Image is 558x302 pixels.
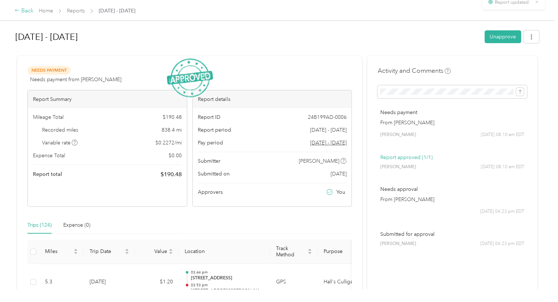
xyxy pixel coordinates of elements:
td: 5.3 [39,264,84,301]
div: Report details [193,90,352,108]
span: [PERSON_NAME] [380,241,416,247]
span: Miles [45,248,72,254]
img: ApprovedStamp [167,58,213,98]
p: [STREET_ADDRESS][PERSON_NAME][PERSON_NAME] [191,288,264,294]
p: From [PERSON_NAME] [380,196,524,203]
h4: Activity and Comments [377,66,450,75]
th: Value [135,239,179,264]
span: Report total [33,170,62,178]
td: GPS [270,264,318,301]
span: caret-up [308,248,312,252]
span: Recorded miles [42,126,78,134]
span: Pay period [198,139,223,147]
span: [DATE] - [DATE] [310,126,346,134]
p: 03:44 pm [191,270,264,275]
span: caret-up [169,248,173,252]
span: You [336,188,345,196]
th: Track Method [270,239,318,264]
div: Report Summary [28,90,187,108]
span: Go to pay period [310,139,346,147]
th: Purpose [318,239,373,264]
span: [DATE] [330,170,346,178]
span: $ 0.00 [169,152,182,159]
a: Home [39,8,53,14]
div: Trips (124) [27,221,52,229]
button: Unapprove [485,30,521,43]
p: Needs payment [380,109,524,116]
span: Mileage Total [33,113,64,121]
th: Location [179,239,270,264]
span: Trip Date [90,248,123,254]
span: Report ID [198,113,220,121]
p: From [PERSON_NAME] [380,119,524,127]
td: $1.20 [135,264,179,301]
span: [DATE] 08:10 am EDT [481,132,524,138]
span: [PERSON_NAME] [380,164,416,170]
span: [DATE] - [DATE] [99,7,135,15]
div: Back [15,7,34,15]
span: caret-up [125,248,129,252]
span: caret-down [169,251,173,255]
td: [DATE] [84,264,135,301]
span: Needs payment from [PERSON_NAME] [30,76,121,83]
span: 24B199AD-0006 [308,113,346,121]
span: $ 190.48 [161,170,182,179]
h1: Aug 1 - 31, 2025 [15,28,479,46]
span: Submitter [198,157,220,165]
th: Trip Date [84,239,135,264]
span: Report period [198,126,231,134]
p: Submitted for approval [380,230,524,238]
span: Approvers [198,188,223,196]
span: caret-up [73,248,78,252]
div: Expense (0) [63,221,90,229]
p: Needs approval [380,185,524,193]
span: caret-down [125,251,129,255]
iframe: Everlance-gr Chat Button Frame [517,261,558,302]
p: [STREET_ADDRESS] [191,275,264,282]
span: caret-down [308,251,312,255]
span: [DATE] 04:23 pm EDT [480,241,524,247]
span: Expense Total [33,152,65,159]
span: Variable rate [42,139,78,147]
span: Track Method [276,245,306,258]
span: 838.4 mi [162,126,182,134]
span: $ 0.2272 / mi [155,139,182,147]
span: Purpose [324,248,361,254]
span: $ 190.48 [163,113,182,121]
span: [DATE] 04:23 pm EDT [480,208,524,215]
td: Hall's Culligan Water [318,264,373,301]
span: [PERSON_NAME] [380,132,416,138]
span: [DATE] 08:10 am EDT [481,164,524,170]
span: Submitted on [198,170,230,178]
p: Report approved (1/1) [380,154,524,161]
th: Miles [39,239,84,264]
span: caret-down [73,251,78,255]
a: Reports [67,8,85,14]
span: Value [141,248,167,254]
p: 03:53 pm [191,283,264,288]
span: [PERSON_NAME] [299,157,339,165]
span: Needs Payment [27,66,71,75]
